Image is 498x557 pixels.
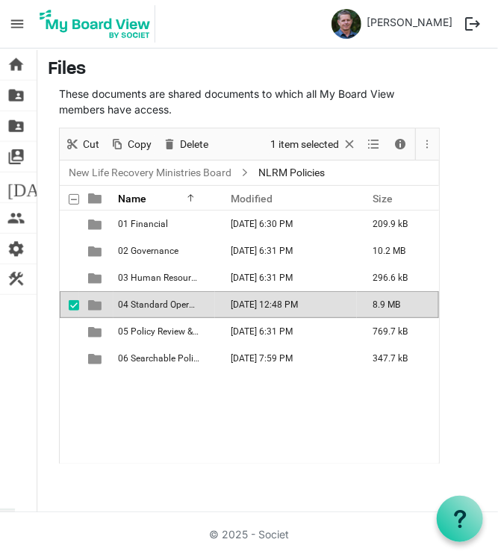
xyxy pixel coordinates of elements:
[231,193,273,205] span: Modified
[48,59,488,81] h3: Files
[215,318,357,345] td: November 15, 2024 6:31 PM column header Modified
[357,264,439,291] td: 296.6 kB is template cell column header Size
[113,264,215,291] td: 03 Human Resources is template cell column header Name
[373,193,393,205] span: Size
[215,345,357,372] td: November 16, 2024 7:59 PM column header Modified
[215,211,357,237] td: November 15, 2024 6:30 PM column header Modified
[126,135,153,154] span: Copy
[7,111,25,141] span: folder_shared
[118,246,178,256] span: 02 Governance
[118,193,146,205] span: Name
[390,135,411,154] button: Details
[113,211,215,237] td: 01 Financial is template cell column header Name
[118,353,235,364] span: 06 Searchable Policy Manual
[7,172,65,202] span: [DATE]
[7,264,25,294] span: construction
[79,211,113,237] td: is template cell column header type
[79,345,113,372] td: is template cell column header type
[361,9,458,35] a: [PERSON_NAME]
[7,142,25,172] span: switch_account
[113,237,215,264] td: 02 Governance is template cell column header Name
[157,128,214,160] div: Delete
[357,237,439,264] td: 10.2 MB is template cell column header Size
[215,237,357,264] td: November 15, 2024 6:31 PM column header Modified
[160,135,211,154] button: Delete
[365,135,383,154] button: View dropdownbutton
[118,326,226,337] span: 05 Policy Review & Sign-off
[118,299,262,310] span: 04 Standard Operating Proceedures
[7,234,25,264] span: settings
[60,345,79,372] td: checkbox
[105,128,157,160] div: Copy
[59,86,440,117] p: These documents are shared documents to which all My Board View members have access.
[118,273,205,283] span: 03 Human Resources
[79,291,113,318] td: is template cell column header type
[60,211,79,237] td: checkbox
[387,128,413,160] div: Details
[60,318,79,345] td: checkbox
[357,345,439,372] td: 347.7 kB is template cell column header Size
[35,5,161,43] a: My Board View Logo
[357,211,439,237] td: 209.9 kB is template cell column header Size
[108,135,155,154] button: Copy
[81,135,101,154] span: Cut
[113,291,215,318] td: 04 Standard Operating Proceedures is template cell column header Name
[178,135,210,154] span: Delete
[60,237,79,264] td: checkbox
[113,345,215,372] td: 06 Searchable Policy Manual is template cell column header Name
[60,264,79,291] td: checkbox
[66,164,234,182] a: New Life Recovery Ministries Board
[7,50,25,80] span: home
[269,135,340,154] span: 1 item selected
[79,318,113,345] td: is template cell column header type
[60,291,79,318] td: checkbox
[113,318,215,345] td: 05 Policy Review & Sign-off is template cell column header Name
[215,291,357,318] td: May 19, 2025 12:48 PM column header Modified
[332,9,361,39] img: TB6usFUUmXEOZFDTIgnfE2UGqGT_nUuYRDLcYnJPFcC9Lw0xnyFfjOGeKecdSKaPkZwE2aJODYGV7NfZFqbDQg_thumb.png
[458,9,488,39] button: logout
[63,135,102,154] button: Cut
[357,318,439,345] td: 769.7 kB is template cell column header Size
[362,128,387,160] div: View
[268,135,360,154] button: Selection
[79,264,113,291] td: is template cell column header type
[35,5,155,43] img: My Board View Logo
[118,219,168,229] span: 01 Financial
[60,128,105,160] div: Cut
[265,128,362,160] div: Clear selection
[255,164,328,182] span: NLRM Policies
[3,10,31,38] span: menu
[79,237,113,264] td: is template cell column header type
[7,81,25,111] span: folder_shared
[7,203,25,233] span: people
[215,264,357,291] td: November 15, 2024 6:31 PM column header Modified
[357,291,439,318] td: 8.9 MB is template cell column header Size
[209,528,289,541] a: © 2025 - Societ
